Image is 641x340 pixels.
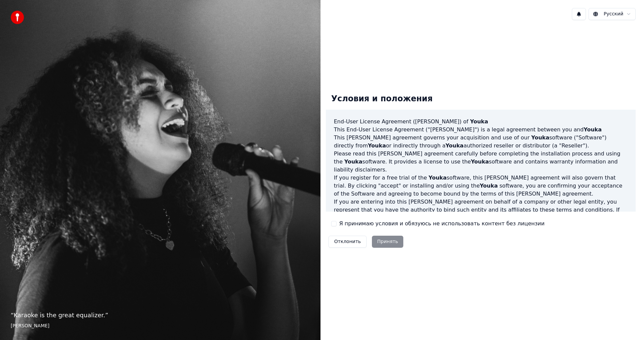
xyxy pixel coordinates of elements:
[326,88,438,110] div: Условия и положения
[334,134,628,150] p: This [PERSON_NAME] agreement governs your acquisition and use of our software ("Software") direct...
[445,142,463,149] span: Youka
[334,198,628,230] p: If you are entering into this [PERSON_NAME] agreement on behalf of a company or other legal entit...
[429,175,447,181] span: Youka
[334,174,628,198] p: If you register for a free trial of the software, this [PERSON_NAME] agreement will also govern t...
[480,183,498,189] span: Youka
[344,158,362,165] span: Youka
[11,311,310,320] p: “ Karaoke is the great equalizer. ”
[584,126,602,133] span: Youka
[334,118,628,126] h3: End-User License Agreement ([PERSON_NAME]) of
[11,323,310,329] footer: [PERSON_NAME]
[531,134,549,141] span: Youka
[470,118,488,125] span: Youka
[339,220,545,228] label: Я принимаю условия и обязуюсь не использовать контент без лицензии
[334,150,628,174] p: Please read this [PERSON_NAME] agreement carefully before completing the installation process and...
[329,236,367,248] button: Отклонить
[471,158,489,165] span: Youka
[11,11,24,24] img: youka
[368,142,386,149] span: Youka
[334,126,628,134] p: This End-User License Agreement ("[PERSON_NAME]") is a legal agreement between you and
